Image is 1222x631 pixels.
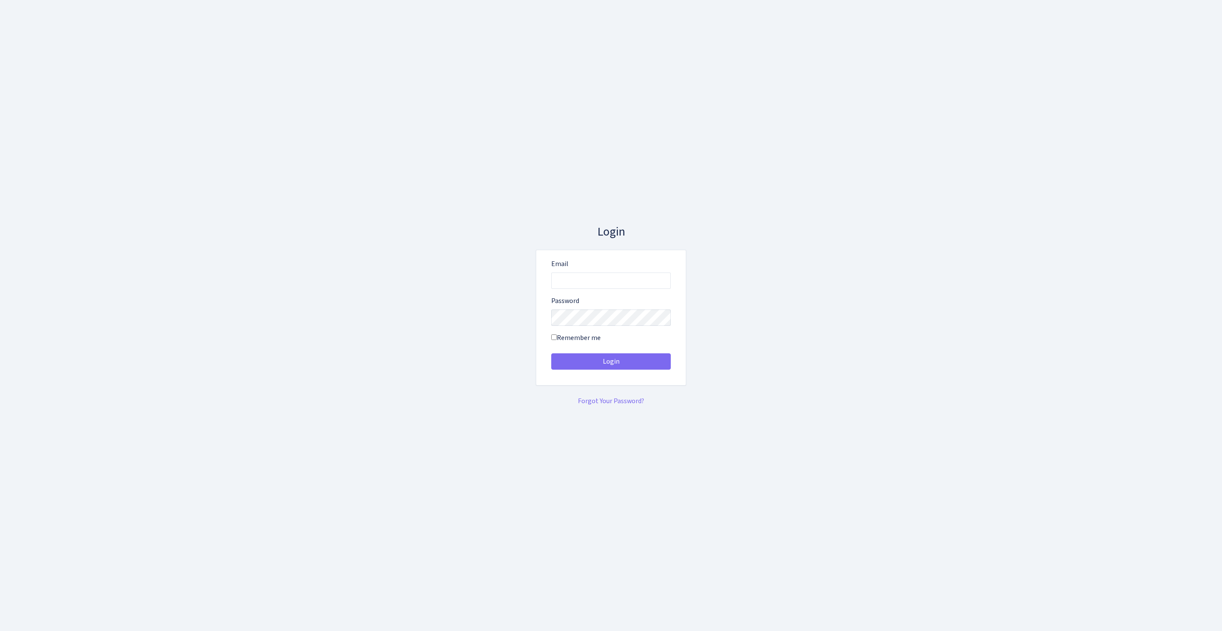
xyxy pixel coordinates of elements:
[551,296,579,306] label: Password
[551,333,601,343] label: Remember me
[536,225,686,239] h3: Login
[551,353,671,370] button: Login
[578,396,644,406] a: Forgot Your Password?
[551,334,557,340] input: Remember me
[551,259,568,269] label: Email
